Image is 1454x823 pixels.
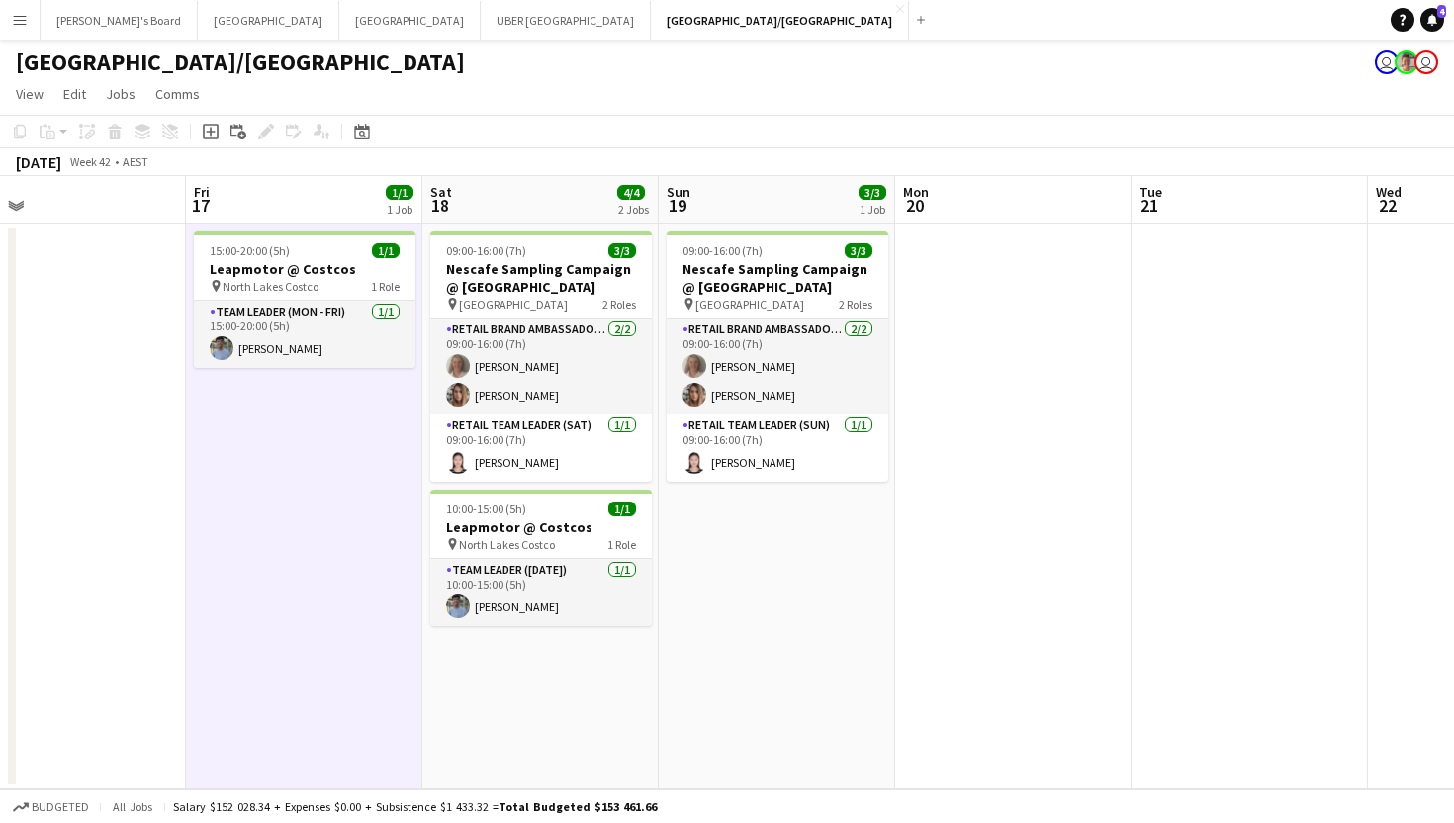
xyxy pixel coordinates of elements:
[16,47,465,77] h1: [GEOGRAPHIC_DATA]/[GEOGRAPHIC_DATA]
[667,260,888,296] h3: Nescafe Sampling Campaign @ [GEOGRAPHIC_DATA]
[667,231,888,482] app-job-card: 09:00-16:00 (7h)3/3Nescafe Sampling Campaign @ [GEOGRAPHIC_DATA] [GEOGRAPHIC_DATA]2 RolesRETAIL B...
[191,194,210,217] span: 17
[339,1,481,40] button: [GEOGRAPHIC_DATA]
[65,154,115,169] span: Week 42
[1437,5,1446,18] span: 4
[194,231,415,368] app-job-card: 15:00-20:00 (5h)1/1Leapmotor @ Costcos North Lakes Costco1 RoleTeam Leader (Mon - Fri)1/115:00-20...
[194,301,415,368] app-card-role: Team Leader (Mon - Fri)1/115:00-20:00 (5h)[PERSON_NAME]
[602,297,636,312] span: 2 Roles
[155,85,200,103] span: Comms
[695,297,804,312] span: [GEOGRAPHIC_DATA]
[1375,50,1399,74] app-user-avatar: James Millard
[106,85,136,103] span: Jobs
[387,202,412,217] div: 1 Job
[667,414,888,482] app-card-role: RETAIL Team Leader (Sun)1/109:00-16:00 (7h)[PERSON_NAME]
[372,243,400,258] span: 1/1
[430,319,652,414] app-card-role: RETAIL Brand Ambassador ([DATE])2/209:00-16:00 (7h)[PERSON_NAME][PERSON_NAME]
[1136,194,1162,217] span: 21
[903,183,929,201] span: Mon
[617,185,645,200] span: 4/4
[8,81,51,107] a: View
[16,85,44,103] span: View
[1373,194,1402,217] span: 22
[210,243,290,258] span: 15:00-20:00 (5h)
[430,260,652,296] h3: Nescafe Sampling Campaign @ [GEOGRAPHIC_DATA]
[430,559,652,626] app-card-role: Team Leader ([DATE])1/110:00-15:00 (5h)[PERSON_NAME]
[682,243,763,258] span: 09:00-16:00 (7h)
[664,194,690,217] span: 19
[16,152,61,172] div: [DATE]
[1420,8,1444,32] a: 4
[446,502,526,516] span: 10:00-15:00 (5h)
[430,490,652,626] app-job-card: 10:00-15:00 (5h)1/1Leapmotor @ Costcos North Lakes Costco1 RoleTeam Leader ([DATE])1/110:00-15:00...
[1395,50,1418,74] app-user-avatar: Victoria Hunt
[607,537,636,552] span: 1 Role
[386,185,413,200] span: 1/1
[55,81,94,107] a: Edit
[63,85,86,103] span: Edit
[430,183,452,201] span: Sat
[147,81,208,107] a: Comms
[839,297,872,312] span: 2 Roles
[194,183,210,201] span: Fri
[32,800,89,814] span: Budgeted
[667,319,888,414] app-card-role: RETAIL Brand Ambassador ([DATE])2/209:00-16:00 (7h)[PERSON_NAME][PERSON_NAME]
[481,1,651,40] button: UBER [GEOGRAPHIC_DATA]
[198,1,339,40] button: [GEOGRAPHIC_DATA]
[459,297,568,312] span: [GEOGRAPHIC_DATA]
[900,194,929,217] span: 20
[109,799,156,814] span: All jobs
[859,185,886,200] span: 3/3
[194,260,415,278] h3: Leapmotor @ Costcos
[371,279,400,294] span: 1 Role
[430,518,652,536] h3: Leapmotor @ Costcos
[41,1,198,40] button: [PERSON_NAME]'s Board
[459,537,555,552] span: North Lakes Costco
[1139,183,1162,201] span: Tue
[427,194,452,217] span: 18
[446,243,526,258] span: 09:00-16:00 (7h)
[667,183,690,201] span: Sun
[1414,50,1438,74] app-user-avatar: Tennille Moore
[430,414,652,482] app-card-role: RETAIL Team Leader (Sat)1/109:00-16:00 (7h)[PERSON_NAME]
[618,202,649,217] div: 2 Jobs
[608,243,636,258] span: 3/3
[651,1,909,40] button: [GEOGRAPHIC_DATA]/[GEOGRAPHIC_DATA]
[860,202,885,217] div: 1 Job
[98,81,143,107] a: Jobs
[1376,183,1402,201] span: Wed
[173,799,657,814] div: Salary $152 028.34 + Expenses $0.00 + Subsistence $1 433.32 =
[608,502,636,516] span: 1/1
[430,231,652,482] app-job-card: 09:00-16:00 (7h)3/3Nescafe Sampling Campaign @ [GEOGRAPHIC_DATA] [GEOGRAPHIC_DATA]2 RolesRETAIL B...
[123,154,148,169] div: AEST
[845,243,872,258] span: 3/3
[223,279,318,294] span: North Lakes Costco
[499,799,657,814] span: Total Budgeted $153 461.66
[10,796,92,818] button: Budgeted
